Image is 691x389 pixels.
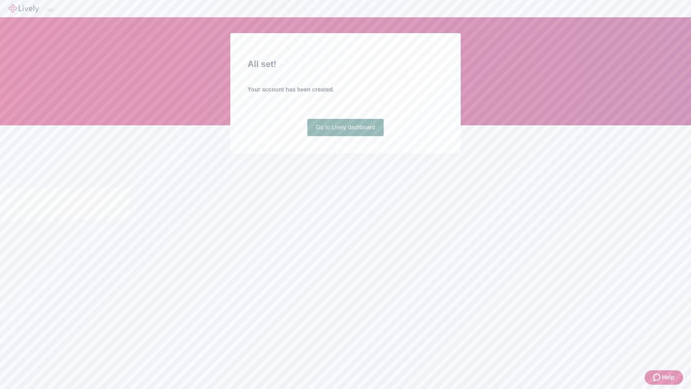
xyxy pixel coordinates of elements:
[9,4,39,13] img: Lively
[307,119,384,136] a: Go to Lively dashboard
[645,370,683,385] button: Zendesk support iconHelp
[248,85,443,94] h4: Your account has been created.
[653,373,662,382] svg: Zendesk support icon
[662,373,674,382] span: Help
[248,58,443,71] h2: All set!
[48,9,53,11] button: Log out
